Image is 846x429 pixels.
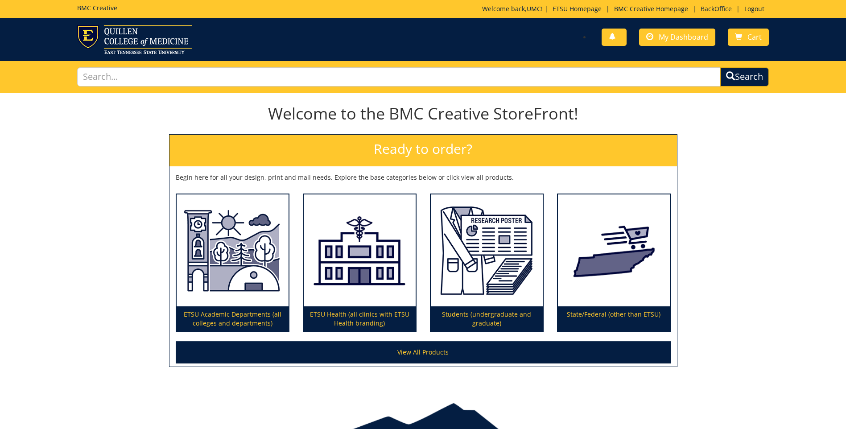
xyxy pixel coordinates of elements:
[558,194,670,332] a: State/Federal (other than ETSU)
[728,29,769,46] a: Cart
[610,4,693,13] a: BMC Creative Homepage
[747,32,762,42] span: Cart
[176,341,671,363] a: View All Products
[548,4,606,13] a: ETSU Homepage
[77,25,192,54] img: ETSU logo
[169,135,677,166] h2: Ready to order?
[304,194,416,307] img: ETSU Health (all clinics with ETSU Health branding)
[659,32,708,42] span: My Dashboard
[740,4,769,13] a: Logout
[169,105,677,123] h1: Welcome to the BMC Creative StoreFront!
[558,306,670,331] p: State/Federal (other than ETSU)
[177,194,289,332] a: ETSU Academic Departments (all colleges and departments)
[177,306,289,331] p: ETSU Academic Departments (all colleges and departments)
[558,194,670,307] img: State/Federal (other than ETSU)
[176,173,671,182] p: Begin here for all your design, print and mail needs. Explore the base categories below or click ...
[527,4,541,13] a: UMC
[77,4,117,11] h5: BMC Creative
[431,194,543,307] img: Students (undergraduate and graduate)
[696,4,736,13] a: BackOffice
[431,194,543,332] a: Students (undergraduate and graduate)
[720,67,769,87] button: Search
[304,306,416,331] p: ETSU Health (all clinics with ETSU Health branding)
[177,194,289,307] img: ETSU Academic Departments (all colleges and departments)
[77,67,721,87] input: Search...
[639,29,715,46] a: My Dashboard
[482,4,769,13] p: Welcome back, ! | | | |
[304,194,416,332] a: ETSU Health (all clinics with ETSU Health branding)
[431,306,543,331] p: Students (undergraduate and graduate)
